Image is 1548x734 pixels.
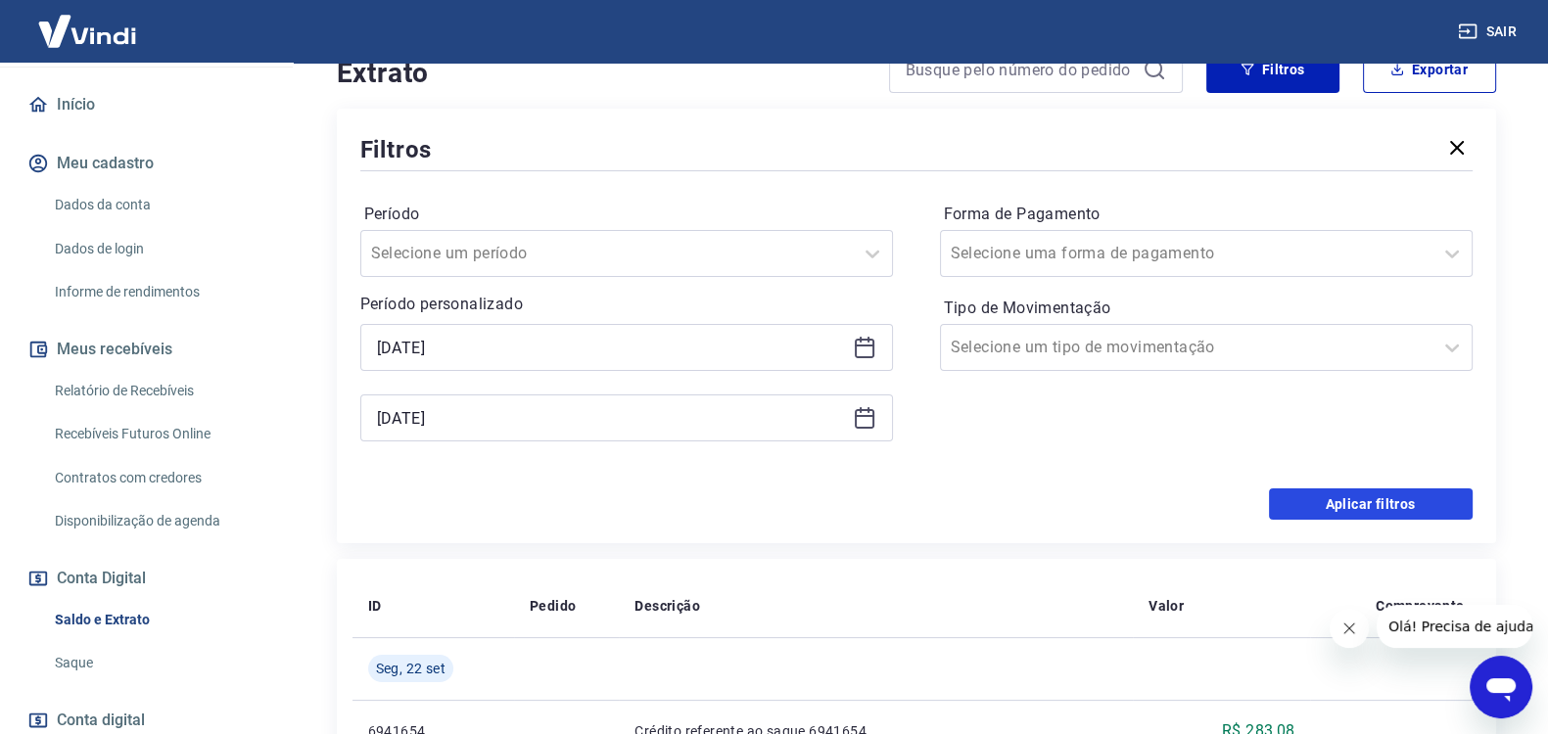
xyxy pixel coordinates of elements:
[1363,46,1496,93] button: Exportar
[906,55,1135,84] input: Busque pelo número do pedido
[1330,609,1369,648] iframe: Fechar mensagem
[47,501,269,541] a: Disponibilização de agenda
[23,142,269,185] button: Meu cadastro
[377,403,845,433] input: Data final
[376,659,446,678] span: Seg, 22 set
[1206,46,1339,93] button: Filtros
[368,596,382,616] p: ID
[47,600,269,640] a: Saldo e Extrato
[47,458,269,498] a: Contratos com credores
[364,203,889,226] label: Período
[1454,14,1525,50] button: Sair
[360,293,893,316] p: Período personalizado
[944,203,1469,226] label: Forma de Pagamento
[944,297,1469,320] label: Tipo de Movimentação
[1269,488,1473,520] button: Aplicar filtros
[47,643,269,683] a: Saque
[530,596,576,616] p: Pedido
[1377,605,1532,648] iframe: Mensagem da empresa
[377,333,845,362] input: Data inicial
[360,134,433,165] h5: Filtros
[23,557,269,600] button: Conta Digital
[23,1,151,61] img: Vindi
[57,707,145,734] span: Conta digital
[1149,596,1184,616] p: Valor
[23,328,269,371] button: Meus recebíveis
[23,83,269,126] a: Início
[337,54,866,93] h4: Extrato
[47,414,269,454] a: Recebíveis Futuros Online
[634,596,700,616] p: Descrição
[47,371,269,411] a: Relatório de Recebíveis
[47,229,269,269] a: Dados de login
[47,272,269,312] a: Informe de rendimentos
[1376,596,1464,616] p: Comprovante
[12,14,164,29] span: Olá! Precisa de ajuda?
[47,185,269,225] a: Dados da conta
[1470,656,1532,718] iframe: Botão para abrir a janela de mensagens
